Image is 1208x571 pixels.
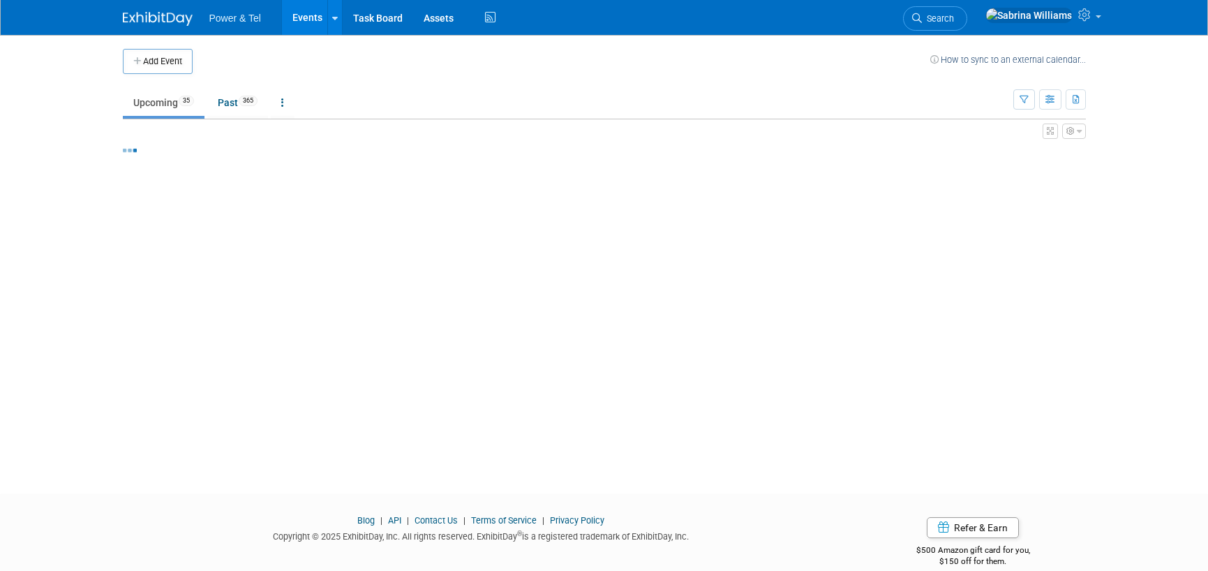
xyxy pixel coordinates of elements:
a: Past365 [207,89,268,116]
a: Upcoming35 [123,89,204,116]
span: | [539,515,548,526]
a: API [388,515,401,526]
a: Search [903,6,967,31]
button: Add Event [123,49,193,74]
a: Blog [357,515,375,526]
img: Sabrina Williams [985,8,1073,23]
div: $150 off for them. [860,556,1086,568]
sup: ® [517,530,522,537]
img: loading... [123,149,137,152]
a: Contact Us [415,515,458,526]
span: | [460,515,469,526]
span: 365 [239,96,258,106]
a: How to sync to an external calendar... [930,54,1086,65]
img: ExhibitDay [123,12,193,26]
div: $500 Amazon gift card for you, [860,535,1086,568]
a: Privacy Policy [550,515,604,526]
span: Power & Tel [209,13,261,24]
a: Terms of Service [471,515,537,526]
span: | [403,515,412,526]
div: Copyright © 2025 ExhibitDay, Inc. All rights reserved. ExhibitDay is a registered trademark of Ex... [123,527,840,543]
span: Search [922,13,954,24]
a: Refer & Earn [927,517,1019,538]
span: | [377,515,386,526]
span: 35 [179,96,194,106]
